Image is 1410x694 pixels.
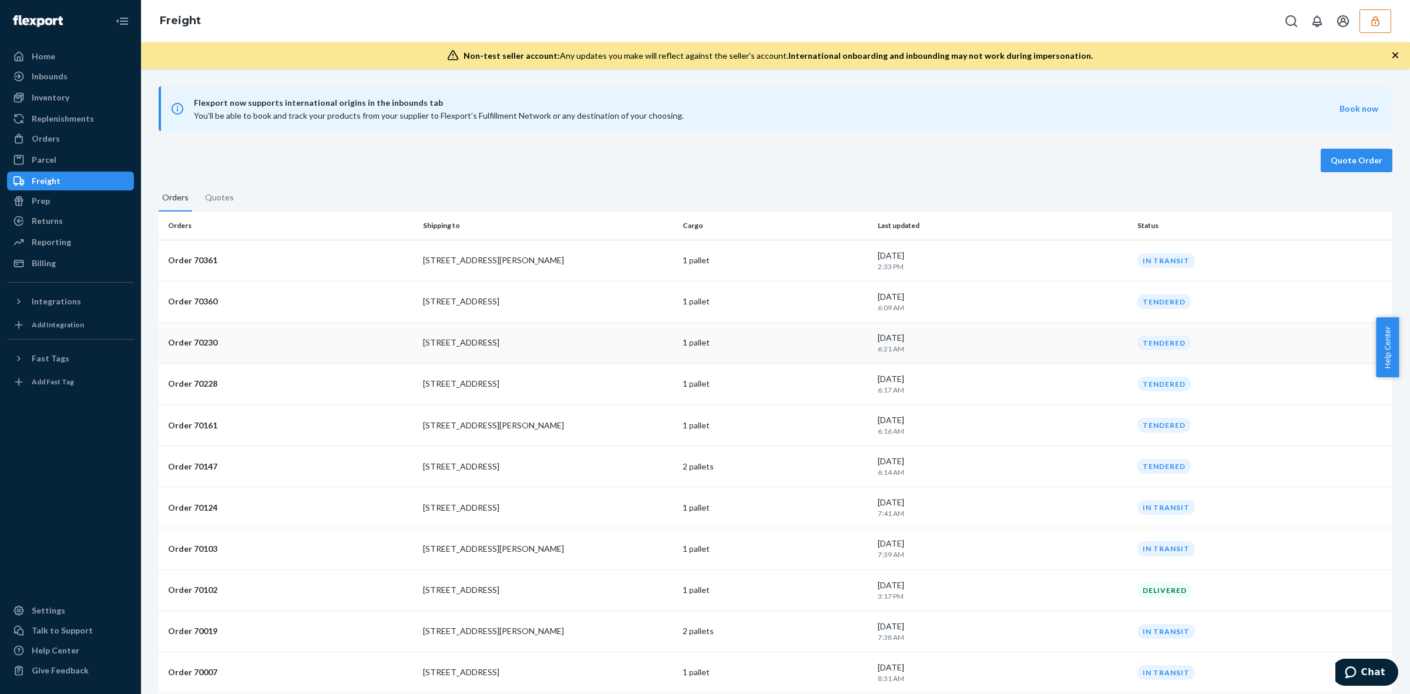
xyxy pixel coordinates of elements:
div: TENDERED [1137,336,1191,350]
img: Flexport logo [13,15,63,27]
button: Help Center [1376,317,1399,377]
div: Freight [32,175,61,187]
span: Flexport now supports international origins in the inbounds tab [194,96,1339,110]
div: Reporting [32,236,71,248]
p: 6:14 AM [878,467,1128,477]
div: Fast Tags [32,353,69,364]
p: 2:33 PM [878,261,1128,271]
div: [DATE] [878,455,1128,477]
div: IN TRANSIT [1137,624,1195,639]
a: Replenishments [7,109,134,128]
p: 2 pallets [683,461,868,472]
p: Order 70147 [168,461,414,472]
button: Orders [159,191,192,212]
a: Add Integration [7,316,134,334]
div: TENDERED [1137,377,1191,391]
p: [STREET_ADDRESS] [423,461,673,472]
div: [DATE] [878,250,1128,271]
div: Help Center [32,645,79,656]
div: [DATE] [878,414,1128,436]
p: [STREET_ADDRESS][PERSON_NAME] [423,543,673,555]
div: [DATE] [878,332,1128,354]
th: Status [1133,212,1392,240]
button: Fast Tags [7,349,134,368]
div: Parcel [32,154,56,166]
p: Order 70102 [168,584,414,596]
a: Help Center [7,641,134,660]
ol: breadcrumbs [150,4,210,38]
a: Home [7,47,134,66]
div: IN TRANSIT [1137,541,1195,556]
div: DELIVERED [1137,583,1192,598]
div: Settings [32,605,65,616]
div: Replenishments [32,113,94,125]
p: 1 pallet [683,337,868,348]
button: Quotes [202,191,237,210]
div: IN TRANSIT [1137,253,1195,268]
p: 1 pallet [683,296,868,307]
div: Prep [32,195,50,207]
p: 3:17 PM [878,591,1128,601]
p: Order 70124 [168,502,414,514]
p: [STREET_ADDRESS] [423,584,673,596]
div: [DATE] [878,497,1128,518]
p: 1 pallet [683,420,868,431]
span: You’ll be able to book and track your products from your supplier to Flexport’s Fulfillment Netwo... [194,110,684,120]
p: 7:39 AM [878,549,1128,559]
p: 7:38 AM [878,632,1128,642]
div: Returns [32,215,63,227]
p: 6:17 AM [878,385,1128,395]
div: Talk to Support [32,625,93,636]
p: 1 pallet [683,254,868,266]
div: Home [32,51,55,62]
button: Open account menu [1331,9,1355,33]
p: 1 pallet [683,378,868,390]
a: Orders [7,129,134,148]
p: 1 pallet [683,502,868,514]
div: Give Feedback [32,665,89,676]
p: Order 70103 [168,543,414,555]
a: Billing [7,254,134,273]
div: Any updates you make will reflect against the seller's account. [464,50,1093,62]
iframe: Opens a widget where you can chat to one of our agents [1335,659,1398,688]
div: TENDERED [1137,459,1191,474]
th: Last updated [873,212,1133,240]
div: [DATE] [878,538,1128,559]
div: [DATE] [878,291,1128,313]
p: Order 70360 [168,296,414,307]
a: Returns [7,212,134,230]
div: Integrations [32,296,81,307]
button: Integrations [7,292,134,311]
button: Book now [1339,103,1378,115]
p: [STREET_ADDRESS] [423,337,673,348]
div: Inventory [32,92,69,103]
a: Reporting [7,233,134,252]
th: Cargo [678,212,873,240]
div: TENDERED [1137,418,1191,433]
div: [DATE] [878,579,1128,601]
a: Freight [160,14,201,27]
p: Order 70019 [168,625,414,637]
button: Talk to Support [7,621,134,640]
p: [STREET_ADDRESS] [423,378,673,390]
div: [DATE] [878,662,1128,683]
p: 1 pallet [683,666,868,678]
span: Non-test seller account: [464,51,560,61]
button: Give Feedback [7,661,134,680]
p: Order 70230 [168,337,414,348]
th: Shipping to [418,212,678,240]
p: 6:09 AM [878,303,1128,313]
p: [STREET_ADDRESS] [423,296,673,307]
p: [STREET_ADDRESS] [423,666,673,678]
th: Orders [159,212,418,240]
p: 8:31 AM [878,673,1128,683]
a: Parcel [7,150,134,169]
p: 2 pallets [683,625,868,637]
p: 1 pallet [683,543,868,555]
div: Add Integration [32,320,84,330]
p: 6:16 AM [878,426,1128,436]
p: 6:21 AM [878,344,1128,354]
p: Order 70161 [168,420,414,431]
div: Add Fast Tag [32,377,74,387]
div: [DATE] [878,373,1128,395]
